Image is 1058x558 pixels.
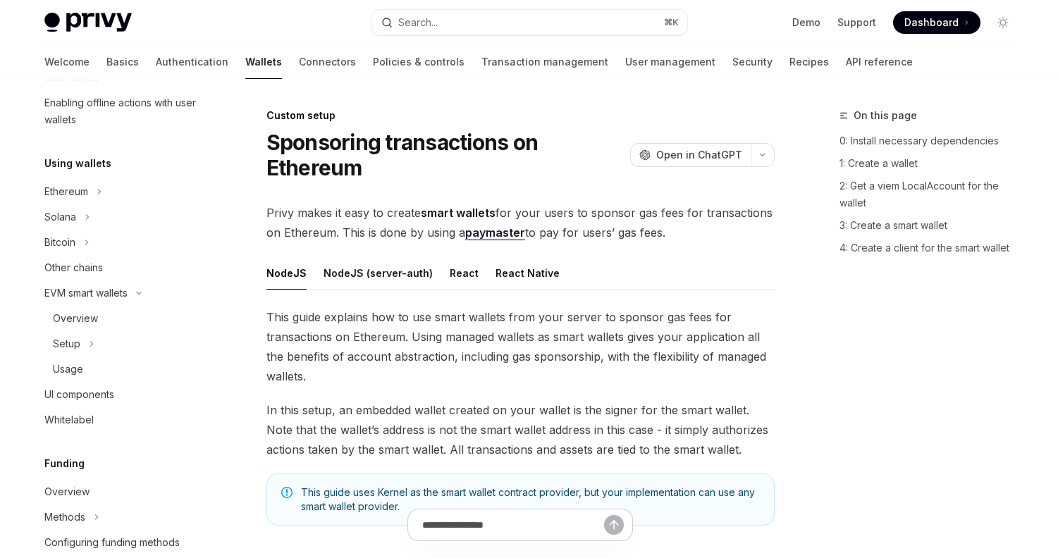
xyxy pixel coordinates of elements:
[44,386,114,403] div: UI components
[33,479,214,504] a: Overview
[33,382,214,407] a: UI components
[839,237,1026,259] a: 4: Create a client for the smart wallet
[398,14,438,31] div: Search...
[33,90,214,132] a: Enabling offline actions with user wallets
[839,175,1026,214] a: 2: Get a viem LocalAccount for the wallet
[53,361,83,378] div: Usage
[53,335,80,352] div: Setup
[44,534,180,551] div: Configuring funding methods
[44,45,90,79] a: Welcome
[792,15,820,30] a: Demo
[44,455,85,472] h5: Funding
[664,17,679,28] span: ⌘ K
[625,45,715,79] a: User management
[33,504,214,530] button: Methods
[266,307,775,386] span: This guide explains how to use smart wallets from your server to sponsor gas fees for transaction...
[44,411,94,428] div: Whitelabel
[33,230,214,255] button: Bitcoin
[789,45,829,79] a: Recipes
[732,45,773,79] a: Security
[266,108,775,123] div: Custom setup
[33,179,214,204] button: Ethereum
[33,280,214,306] button: EVM smart wallets
[630,143,751,167] button: Open in ChatGPT
[33,204,214,230] button: Solana
[33,407,214,433] a: Whitelabel
[422,509,604,540] input: Ask a question...
[893,11,980,34] a: Dashboard
[266,400,775,459] span: In this setup, an embedded wallet created on your wallet is the signer for the smart wallet. Note...
[481,45,608,79] a: Transaction management
[281,487,293,498] svg: Note
[44,13,132,32] img: light logo
[44,209,76,225] div: Solana
[33,530,214,555] a: Configuring funding methods
[301,485,760,514] span: This guide uses Kernel as the smart wallet contract provider, but your implementation can use any...
[371,10,687,35] button: Search...⌘K
[33,255,214,280] a: Other chains
[496,256,560,290] button: React Native
[44,183,88,200] div: Ethereum
[846,45,913,79] a: API reference
[465,225,525,240] a: paymaster
[44,259,103,276] div: Other chains
[44,155,111,172] h5: Using wallets
[904,15,959,30] span: Dashboard
[839,152,1026,175] a: 1: Create a wallet
[44,285,128,302] div: EVM smart wallets
[604,515,624,535] button: Send message
[44,234,75,251] div: Bitcoin
[450,256,479,290] button: React
[266,203,775,242] span: Privy makes it easy to create for your users to sponsor gas fees for transactions on Ethereum. Th...
[33,306,214,331] a: Overview
[245,45,282,79] a: Wallets
[299,45,356,79] a: Connectors
[839,214,1026,237] a: 3: Create a smart wallet
[839,130,1026,152] a: 0: Install necessary dependencies
[33,331,214,356] button: Setup
[53,310,98,327] div: Overview
[656,148,742,162] span: Open in ChatGPT
[373,45,465,79] a: Policies & controls
[266,256,307,290] button: NodeJS
[266,130,625,180] h1: Sponsoring transactions on Ethereum
[44,94,205,128] div: Enabling offline actions with user wallets
[33,356,214,382] a: Usage
[324,256,433,290] button: NodeJS (server-auth)
[106,45,139,79] a: Basics
[44,509,85,526] div: Methods
[837,15,876,30] a: Support
[992,11,1014,34] button: Toggle dark mode
[421,206,496,220] strong: smart wallets
[44,483,90,500] div: Overview
[854,107,917,124] span: On this page
[156,45,228,79] a: Authentication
